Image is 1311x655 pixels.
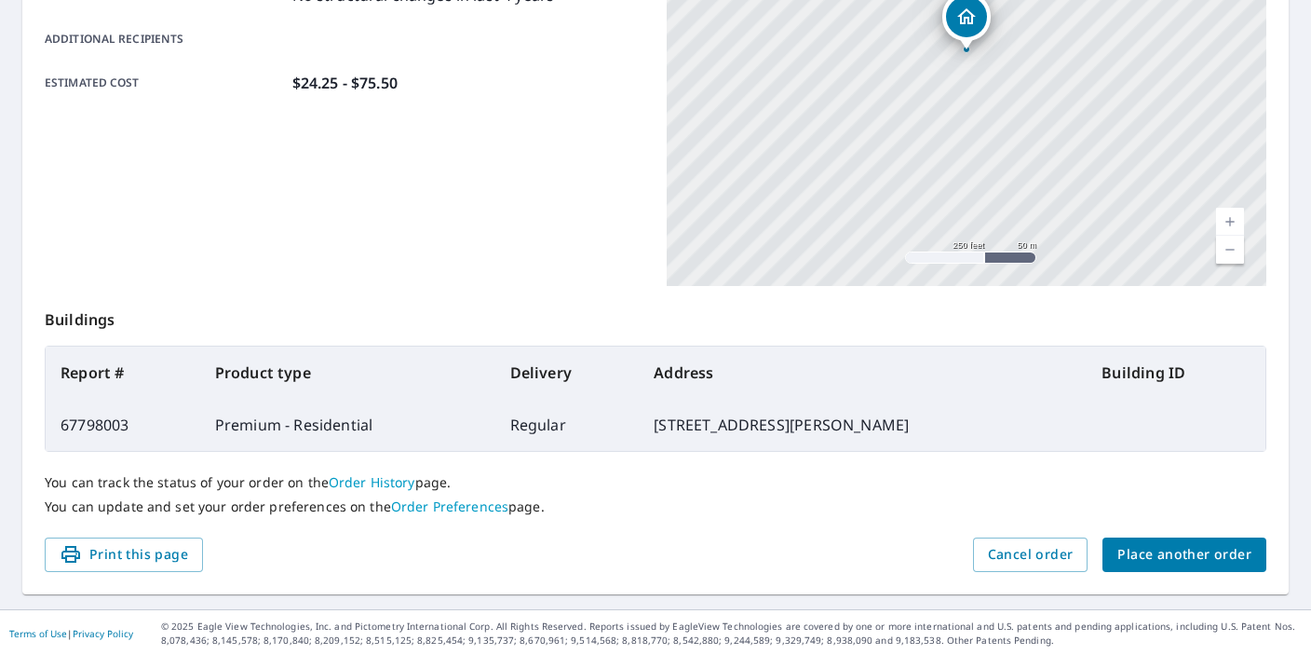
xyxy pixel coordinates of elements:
[45,538,203,572] button: Print this page
[200,347,495,399] th: Product type
[46,347,200,399] th: Report #
[988,543,1074,566] span: Cancel order
[1216,208,1244,236] a: Current Level 17, Zoom In
[45,474,1266,491] p: You can track the status of your order on the page.
[973,538,1088,572] button: Cancel order
[1216,236,1244,264] a: Current Level 17, Zoom Out
[639,347,1087,399] th: Address
[1087,347,1265,399] th: Building ID
[329,473,415,491] a: Order History
[9,627,67,640] a: Terms of Use
[1117,543,1251,566] span: Place another order
[639,399,1087,451] td: [STREET_ADDRESS][PERSON_NAME]
[46,399,200,451] td: 67798003
[391,498,508,515] a: Order Preferences
[495,399,640,451] td: Regular
[495,347,640,399] th: Delivery
[45,31,285,48] p: Additional recipients
[161,620,1302,648] p: © 2025 Eagle View Technologies, Inc. and Pictometry International Corp. All Rights Reserved. Repo...
[9,628,133,639] p: |
[292,72,398,94] p: $24.25 - $75.50
[45,286,1266,346] p: Buildings
[200,399,495,451] td: Premium - Residential
[1102,538,1266,572] button: Place another order
[73,627,133,640] a: Privacy Policy
[45,498,1266,515] p: You can update and set your order preferences on the page.
[45,72,285,94] p: Estimated cost
[60,543,188,566] span: Print this page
